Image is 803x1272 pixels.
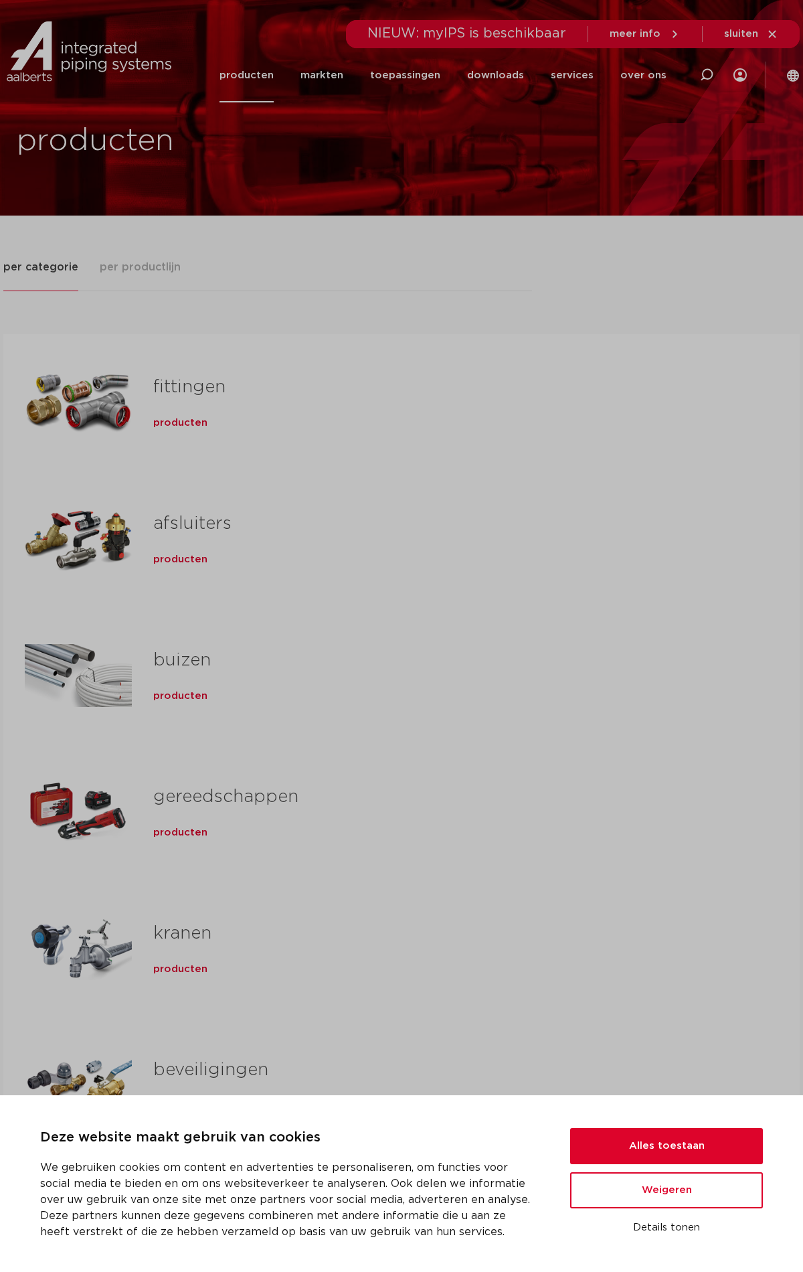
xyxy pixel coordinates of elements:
[570,1216,763,1239] button: Details tonen
[724,28,778,40] a: sluiten
[570,1172,763,1208] button: Weigeren
[153,690,207,703] a: producten
[153,1061,268,1079] a: beveiligingen
[40,1127,538,1149] p: Deze website maakt gebruik van cookies
[300,48,343,102] a: markten
[367,27,566,40] span: NIEUW: myIPS is beschikbaar
[724,29,758,39] span: sluiten
[219,48,666,102] nav: Menu
[153,788,298,805] a: gereedschappen
[17,120,395,163] h1: producten
[620,48,666,102] a: over ons
[3,258,800,1154] div: Tabs. Open items met enter of spatie, sluit af met escape en navigeer met de pijltoetsen.
[610,29,660,39] span: meer info
[610,28,681,40] a: meer info
[219,48,274,102] a: producten
[40,1160,538,1240] p: We gebruiken cookies om content en advertenties te personaliseren, om functies voor social media ...
[3,259,78,275] span: per categorie
[153,553,207,566] a: producten
[153,651,211,669] a: buizen
[153,963,207,976] a: producten
[570,1128,763,1164] button: Alles toestaan
[100,259,181,275] span: per productlijn
[153,515,232,532] a: afsluiters
[153,826,207,840] a: producten
[733,48,747,102] div: my IPS
[153,378,226,396] a: fittingen
[153,925,211,942] a: kranen
[153,416,207,430] a: producten
[467,48,524,102] a: downloads
[551,48,594,102] a: services
[370,48,440,102] a: toepassingen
